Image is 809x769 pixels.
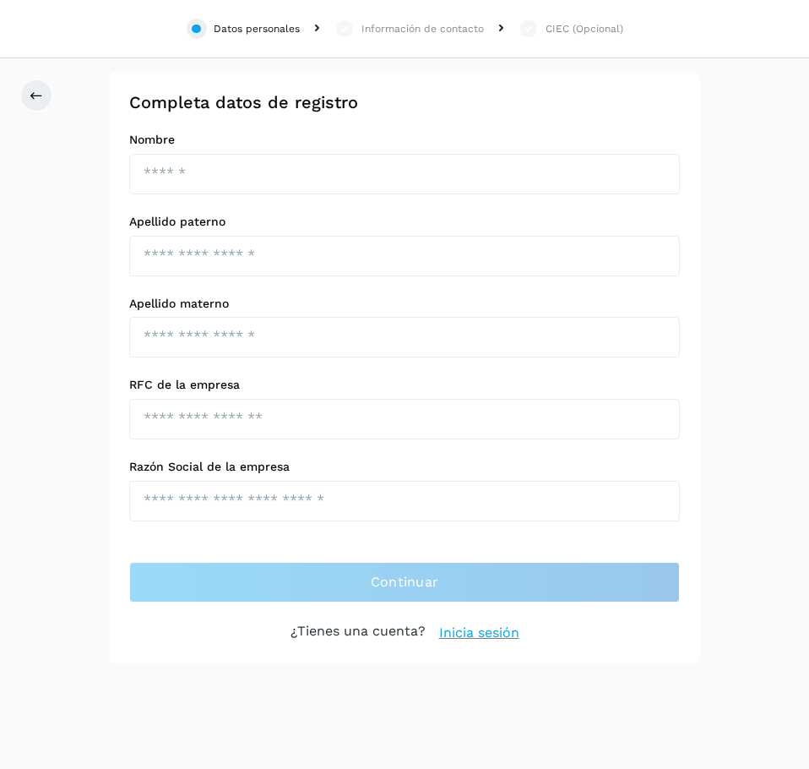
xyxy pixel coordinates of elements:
[361,21,484,36] div: Información de contacto
[129,460,680,474] label: Razón Social de la empresa
[129,297,680,311] label: Apellido materno
[129,378,680,392] label: RFC de la empresa
[371,573,439,592] span: Continuar
[290,623,426,643] p: ¿Tienes una cuenta?
[129,562,680,603] button: Continuar
[129,215,680,229] label: Apellido paterno
[439,623,519,643] a: Inicia sesión
[546,21,623,36] div: CIEC (Opcional)
[129,133,680,147] label: Nombre
[214,21,300,36] div: Datos personales
[129,92,680,112] h2: Completa datos de registro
